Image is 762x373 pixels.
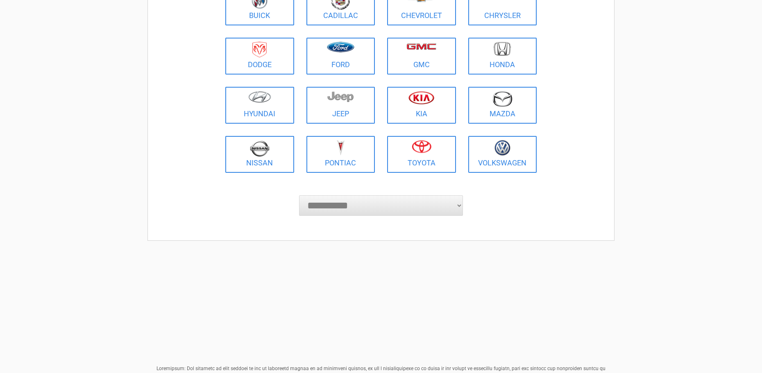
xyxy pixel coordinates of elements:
[494,140,510,156] img: volkswagen
[492,91,513,107] img: mazda
[387,38,456,75] a: GMC
[306,38,375,75] a: Ford
[406,43,436,50] img: gmc
[468,38,537,75] a: Honda
[412,140,431,153] img: toyota
[408,91,434,104] img: kia
[250,140,270,157] img: nissan
[252,42,267,58] img: dodge
[248,91,271,103] img: hyundai
[336,140,345,156] img: pontiac
[225,38,294,75] a: Dodge
[494,42,511,56] img: honda
[225,136,294,173] a: Nissan
[327,42,354,52] img: ford
[387,136,456,173] a: Toyota
[306,136,375,173] a: Pontiac
[387,87,456,124] a: Kia
[327,91,354,102] img: jeep
[225,87,294,124] a: Hyundai
[468,87,537,124] a: Mazda
[306,87,375,124] a: Jeep
[468,136,537,173] a: Volkswagen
